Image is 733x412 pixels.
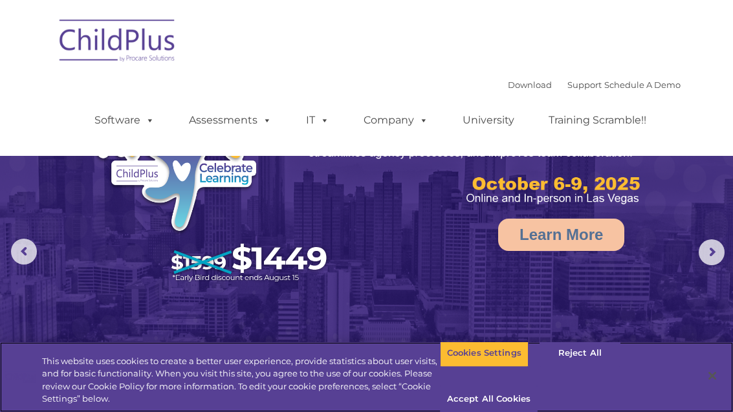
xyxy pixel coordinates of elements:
a: Support [567,80,602,90]
a: Download [508,80,552,90]
a: Learn More [498,219,624,251]
a: Schedule A Demo [604,80,681,90]
font: | [508,80,681,90]
a: University [450,107,527,133]
img: ChildPlus by Procare Solutions [53,10,182,75]
button: Cookies Settings [440,340,529,367]
a: Software [82,107,168,133]
div: This website uses cookies to create a better user experience, provide statistics about user visit... [42,355,440,406]
a: Assessments [176,107,285,133]
button: Reject All [540,340,620,367]
a: Company [351,107,441,133]
button: Close [698,362,727,390]
a: IT [293,107,342,133]
a: Training Scramble!! [536,107,659,133]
